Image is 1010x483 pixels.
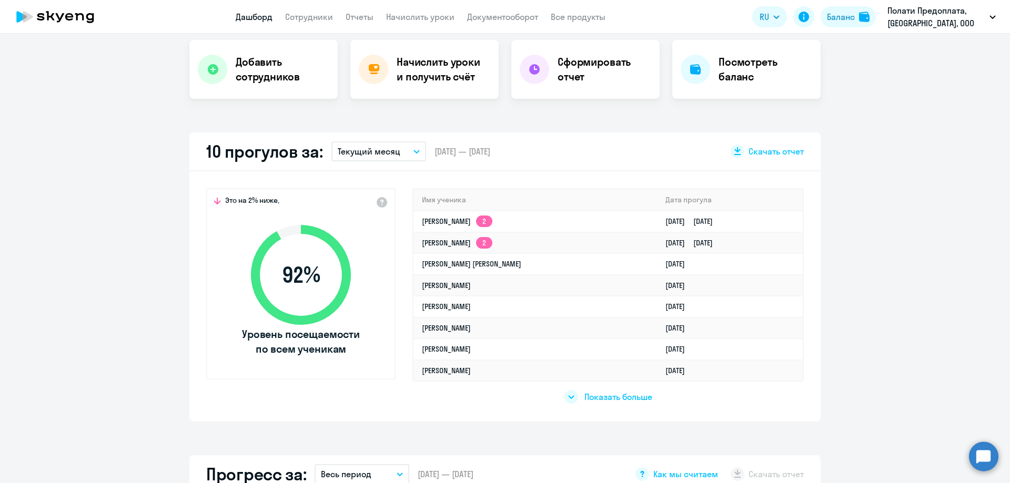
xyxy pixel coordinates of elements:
h4: Начислить уроки и получить счёт [397,55,488,84]
span: [DATE] — [DATE] [435,146,490,157]
a: Документооборот [467,12,538,22]
a: [PERSON_NAME]2 [422,217,492,226]
a: [PERSON_NAME] [422,302,471,311]
button: Полати Предоплата, [GEOGRAPHIC_DATA], ООО [882,4,1001,29]
a: [DATE] [665,281,693,290]
a: [DATE] [665,323,693,333]
button: Балансbalance [821,6,876,27]
a: Начислить уроки [386,12,454,22]
a: [DATE] [665,344,693,354]
a: [DATE] [665,302,693,311]
th: Имя ученика [413,189,657,211]
a: [DATE] [665,366,693,375]
a: [PERSON_NAME] [422,323,471,333]
a: [DATE][DATE] [665,238,721,248]
a: [DATE][DATE] [665,217,721,226]
span: [DATE] — [DATE] [418,468,473,480]
button: Текущий месяц [331,141,426,161]
button: RU [752,6,787,27]
a: Дашборд [236,12,272,22]
span: Как мы считаем [653,468,718,480]
a: [PERSON_NAME]2 [422,238,492,248]
a: [PERSON_NAME] [422,344,471,354]
a: [PERSON_NAME] [422,281,471,290]
p: Весь период [321,468,371,480]
h4: Сформировать отчет [558,55,651,84]
div: Баланс [827,11,855,23]
span: 92 % [240,262,361,287]
span: Скачать отчет [749,146,804,157]
h4: Посмотреть баланс [719,55,812,84]
span: Уровень посещаемости по всем ученикам [240,327,361,356]
span: Это на 2% ниже, [225,196,279,208]
h4: Добавить сотрудников [236,55,329,84]
img: balance [859,12,870,22]
a: Все продукты [551,12,605,22]
app-skyeng-badge: 2 [476,215,492,227]
app-skyeng-badge: 2 [476,237,492,249]
a: Сотрудники [285,12,333,22]
a: [PERSON_NAME] [422,366,471,375]
th: Дата прогула [657,189,803,211]
a: Отчеты [346,12,373,22]
a: [DATE] [665,259,693,269]
a: [PERSON_NAME] [PERSON_NAME] [422,259,521,269]
p: Текущий месяц [338,145,400,158]
span: Показать больше [584,391,652,403]
span: RU [760,11,769,23]
h2: 10 прогулов за: [206,141,323,162]
p: Полати Предоплата, [GEOGRAPHIC_DATA], ООО [887,4,985,29]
